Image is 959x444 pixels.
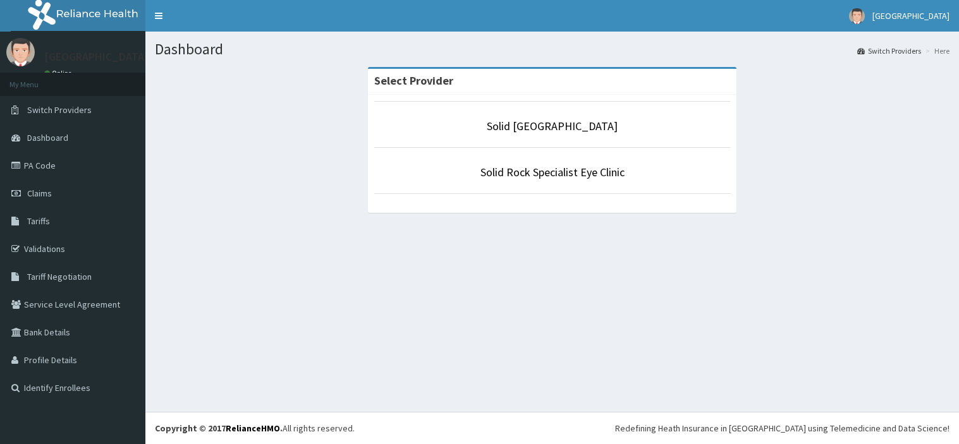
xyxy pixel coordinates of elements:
[480,165,625,179] a: Solid Rock Specialist Eye Clinic
[27,132,68,143] span: Dashboard
[922,45,950,56] li: Here
[849,8,865,24] img: User Image
[226,423,280,434] a: RelianceHMO
[27,215,50,227] span: Tariffs
[615,422,950,435] div: Redefining Heath Insurance in [GEOGRAPHIC_DATA] using Telemedicine and Data Science!
[872,10,950,21] span: [GEOGRAPHIC_DATA]
[44,69,75,78] a: Online
[44,51,149,63] p: [GEOGRAPHIC_DATA]
[6,38,35,66] img: User Image
[857,45,921,56] a: Switch Providers
[27,104,92,116] span: Switch Providers
[145,412,959,444] footer: All rights reserved.
[487,119,618,133] a: Solid [GEOGRAPHIC_DATA]
[155,41,950,57] h1: Dashboard
[27,271,92,282] span: Tariff Negotiation
[374,73,453,88] strong: Select Provider
[155,423,283,434] strong: Copyright © 2017 .
[27,188,52,199] span: Claims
